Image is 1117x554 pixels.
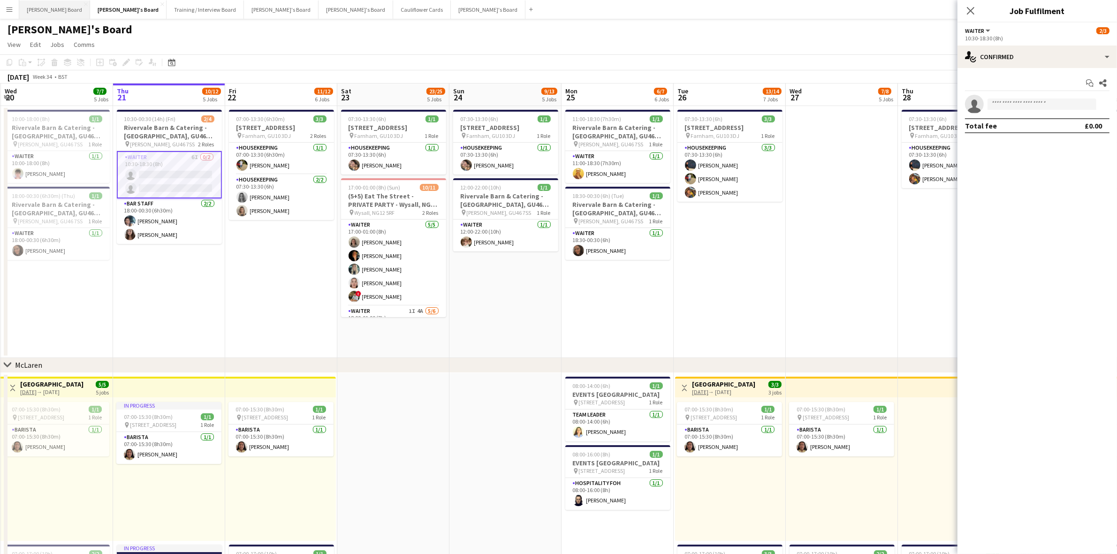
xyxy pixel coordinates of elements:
[565,187,670,260] app-job-card: 18:30-00:30 (6h) (Tue)1/1Rivervale Barn & Catering - [GEOGRAPHIC_DATA], GU46 7SS [PERSON_NAME], G...
[427,96,445,103] div: 5 Jobs
[565,445,670,510] app-job-card: 08:00-16:00 (8h)1/1EVENTS [GEOGRAPHIC_DATA] [STREET_ADDRESS]1 RoleHospitality FOH1/108:00-16:00 (...
[200,421,214,428] span: 1 Role
[4,425,109,456] app-card-role: Barista1/107:00-15:30 (8h30m)[PERSON_NAME]
[902,110,1007,188] div: 07:30-13:30 (6h)2/2[STREET_ADDRESS] Farnham, GU10 3DJ1 RoleHousekeeping2/207:30-13:30 (6h)[PERSON...
[650,115,663,122] span: 1/1
[452,92,464,103] span: 24
[355,209,395,216] span: Wysall, NG12 5RF
[313,115,327,122] span: 3/3
[965,27,992,34] button: Waiter
[579,141,644,148] span: [PERSON_NAME], GU46 7SS
[909,115,947,122] span: 07:30-13:30 (6h)
[355,132,403,139] span: Farnham, GU10 3DJ
[228,425,334,456] app-card-role: Barista1/107:00-15:30 (8h30m)[PERSON_NAME]
[58,73,68,80] div: BST
[228,92,236,103] span: 22
[202,88,221,95] span: 10/12
[5,123,110,140] h3: Rivervale Barn & Catering - [GEOGRAPHIC_DATA], GU46 7SS
[341,220,446,306] app-card-role: Waiter5/517:00-01:00 (8h)[PERSON_NAME][PERSON_NAME][PERSON_NAME][PERSON_NAME]![PERSON_NAME]
[117,151,222,198] app-card-role: Waiter6I0/210:30-18:30 (8h)
[313,406,326,413] span: 1/1
[5,187,110,260] div: 18:00-00:30 (6h30m) (Thu)1/1Rivervale Barn & Catering - [GEOGRAPHIC_DATA], GU46 7SS [PERSON_NAME]...
[341,123,446,132] h3: [STREET_ADDRESS]
[12,115,50,122] span: 10:00-18:00 (8h)
[573,192,624,199] span: 18:30-00:30 (6h) (Tue)
[116,402,221,464] app-job-card: In progress07:00-15:30 (8h30m)1/1 [STREET_ADDRESS]1 RoleBarista1/107:00-15:30 (8h30m)[PERSON_NAME]
[117,545,222,552] div: In progress
[797,406,845,413] span: 07:00-15:30 (8h30m)
[768,388,782,396] div: 3 jobs
[46,38,68,51] a: Jobs
[312,414,326,421] span: 1 Role
[565,110,670,183] div: 11:00-18:30 (7h30m)1/1Rivervale Barn & Catering - [GEOGRAPHIC_DATA], GU46 7SS [PERSON_NAME], GU46...
[426,88,445,95] span: 23/25
[314,88,333,95] span: 11/12
[573,382,611,389] span: 08:00-14:00 (6h)
[315,96,333,103] div: 6 Jobs
[565,377,670,441] app-job-card: 08:00-14:00 (6h)1/1EVENTS [GEOGRAPHIC_DATA] [STREET_ADDRESS]1 RoleTEAM LEADER1/108:00-14:00 (6h)[...
[12,192,76,199] span: 18:00-00:30 (6h30m) (Thu)
[20,388,84,395] div: → [DATE]
[565,478,670,510] app-card-role: Hospitality FOH1/108:00-16:00 (8h)[PERSON_NAME]
[393,0,451,19] button: Cauliflower Cards
[203,96,220,103] div: 5 Jobs
[565,410,670,441] app-card-role: TEAM LEADER1/108:00-14:00 (6h)[PERSON_NAME]
[426,115,439,122] span: 1/1
[965,121,997,130] div: Total fee
[461,115,499,122] span: 07:30-13:30 (6h)
[5,228,110,260] app-card-role: Waiter1/118:00-00:30 (6h30m)[PERSON_NAME]
[768,381,782,388] span: 3/3
[649,399,663,406] span: 1 Role
[116,432,221,464] app-card-role: Barista1/107:00-15:30 (8h30m)[PERSON_NAME]
[18,141,83,148] span: [PERSON_NAME], GU46 7SS
[74,40,95,49] span: Comms
[565,123,670,140] h3: Rivervale Barn & Catering - [GEOGRAPHIC_DATA], GU46 7SS
[341,87,351,95] span: Sat
[803,414,849,421] span: [STREET_ADDRESS]
[117,110,222,244] app-job-card: 10:30-00:30 (14h) (Fri)2/4Rivervale Barn & Catering - [GEOGRAPHIC_DATA], GU46 7SS [PERSON_NAME], ...
[425,132,439,139] span: 1 Role
[341,178,446,317] div: 17:00-01:00 (8h) (Sun)10/11(5+5) Eat The Street - PRIVATE PARTY - Wysall, NG12 5RF Wysall, NG12 5...
[20,380,84,388] h3: [GEOGRAPHIC_DATA]
[349,115,387,122] span: 07:30-13:30 (6h)
[461,184,502,191] span: 12:00-22:00 (10h)
[8,23,132,37] h1: [PERSON_NAME]'s Board
[789,425,894,456] app-card-role: Barista1/107:00-15:30 (8h30m)[PERSON_NAME]
[116,402,221,410] div: In progress
[94,96,108,103] div: 5 Jobs
[1096,27,1109,34] span: 2/3
[691,414,737,421] span: [STREET_ADDRESS]
[96,388,109,396] div: 5 jobs
[761,406,775,413] span: 1/1
[902,143,1007,188] app-card-role: Housekeeping2/207:30-13:30 (6h)[PERSON_NAME][PERSON_NAME]
[565,87,577,95] span: Mon
[453,178,558,251] app-job-card: 12:00-22:00 (10h)1/1Rivervale Barn & Catering - [GEOGRAPHIC_DATA], GU46 7SS [PERSON_NAME], GU46 7...
[228,402,334,456] app-job-card: 07:00-15:30 (8h30m)1/1 [STREET_ADDRESS]1 RoleBarista1/107:00-15:30 (8h30m)[PERSON_NAME]
[965,27,984,34] span: Waiter
[453,87,464,95] span: Sun
[654,88,667,95] span: 6/7
[691,132,740,139] span: Farnham, GU10 3DJ
[130,421,176,428] span: [STREET_ADDRESS]
[311,132,327,139] span: 2 Roles
[349,184,401,191] span: 17:00-01:00 (8h) (Sun)
[117,123,222,140] h3: Rivervale Barn & Catering - [GEOGRAPHIC_DATA], GU46 7SS
[124,413,173,420] span: 07:00-15:30 (8h30m)
[957,46,1117,68] div: Confirmed
[761,414,775,421] span: 1 Role
[453,192,558,209] h3: Rivervale Barn & Catering - [GEOGRAPHIC_DATA], GU46 7SS
[900,92,913,103] span: 28
[236,406,285,413] span: 07:00-15:30 (8h30m)
[451,0,525,19] button: [PERSON_NAME]'s Board
[12,406,61,413] span: 07:00-15:30 (8h30m)
[676,92,688,103] span: 26
[319,0,393,19] button: [PERSON_NAME]'s Board
[229,175,334,220] app-card-role: Housekeeping2/207:30-13:30 (6h)[PERSON_NAME][PERSON_NAME]
[565,390,670,399] h3: EVENTS [GEOGRAPHIC_DATA]
[124,115,176,122] span: 10:30-00:30 (14h) (Fri)
[1085,121,1102,130] div: £0.00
